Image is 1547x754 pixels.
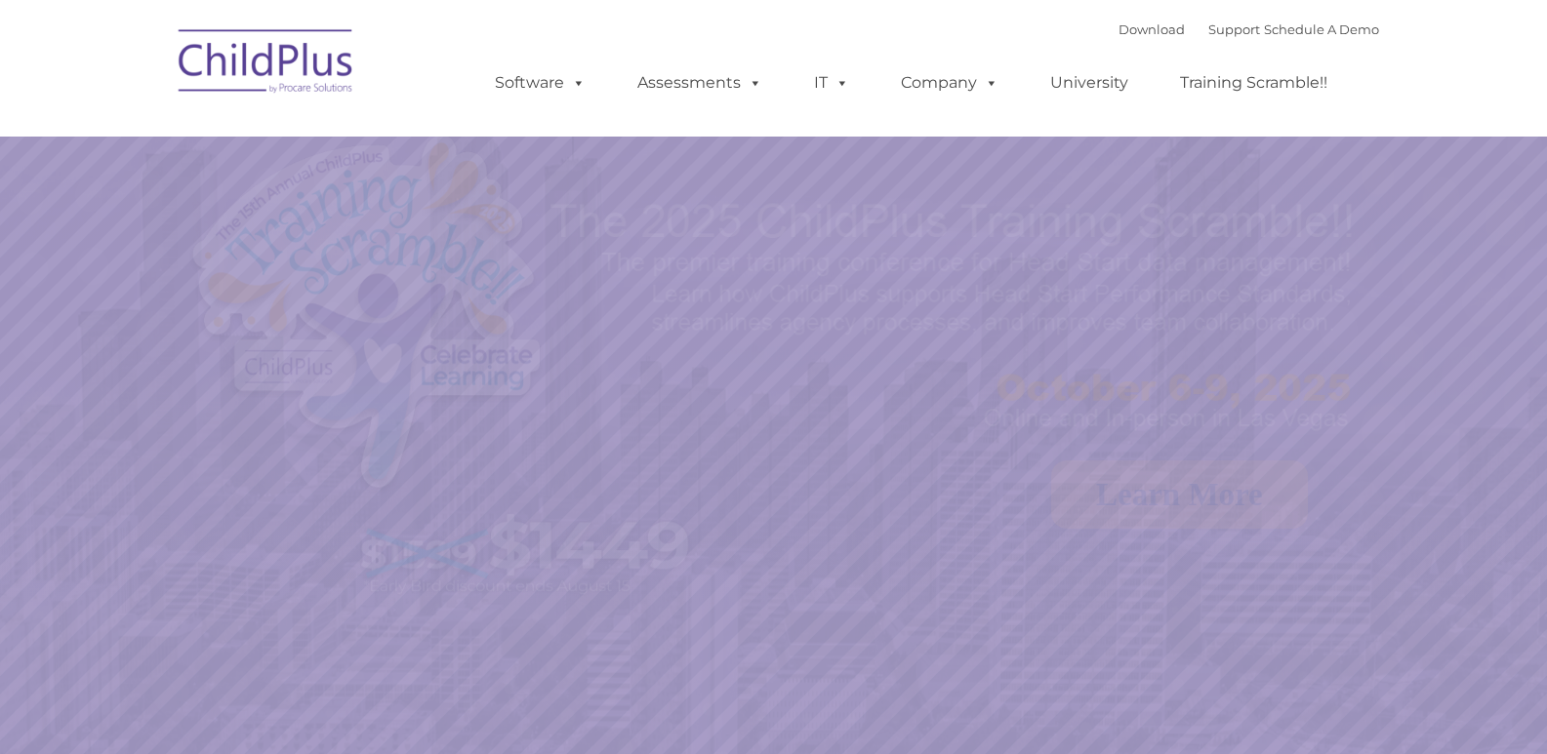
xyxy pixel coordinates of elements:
[618,63,782,102] a: Assessments
[1160,63,1347,102] a: Training Scramble!!
[1031,63,1148,102] a: University
[1119,21,1379,37] font: |
[794,63,869,102] a: IT
[1264,21,1379,37] a: Schedule A Demo
[475,63,605,102] a: Software
[1119,21,1185,37] a: Download
[881,63,1018,102] a: Company
[1208,21,1260,37] a: Support
[1051,460,1308,529] a: Learn More
[169,16,364,113] img: ChildPlus by Procare Solutions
